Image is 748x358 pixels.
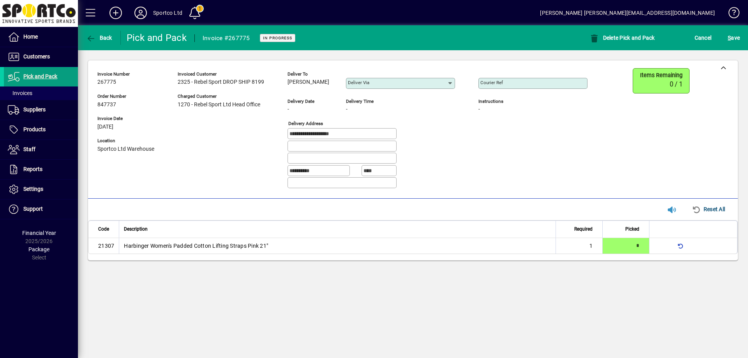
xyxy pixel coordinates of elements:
a: Settings [4,180,78,199]
a: Staff [4,140,78,159]
div: Pick and Pack [127,32,187,44]
span: Products [23,126,46,132]
span: - [288,106,289,113]
a: Products [4,120,78,139]
button: Add [103,6,128,20]
a: Invoices [4,86,78,100]
span: - [346,106,348,113]
button: Save [726,31,742,45]
span: 267775 [97,79,116,85]
span: S [728,35,731,41]
span: Suppliers [23,106,46,113]
span: Picked [625,225,639,233]
span: Financial Year [22,230,56,236]
a: Customers [4,47,78,67]
mat-label: Courier Ref [480,80,503,85]
a: Suppliers [4,100,78,120]
span: [PERSON_NAME] [288,79,329,85]
span: 1270 - Rebel Sport Ltd Head Office [178,102,260,108]
span: Charged customer [178,94,264,99]
mat-label: Deliver via [348,80,369,85]
td: Harbinger Women's Padded Cotton Lifting Straps Pink 21" [119,238,556,254]
button: Profile [128,6,153,20]
a: Knowledge Base [723,2,738,27]
span: Sportco Ltd Warehouse [97,146,154,152]
span: In Progress [263,35,292,41]
a: Reports [4,160,78,179]
span: Package [28,246,49,252]
span: Delete Pick and Pack [589,35,655,41]
button: Reset All [689,202,728,216]
span: - [478,106,480,113]
span: Code [98,225,109,233]
div: Sportco Ltd [153,7,182,19]
td: 21307 [88,238,119,254]
a: Support [4,199,78,219]
td: 1 [556,238,602,254]
a: Home [4,27,78,47]
span: Pick and Pack [23,73,57,79]
button: Back [84,31,114,45]
span: Order number [97,94,154,99]
span: 2325 - Rebel Sport DROP SHIP 8199 [178,79,264,85]
button: Delete Pick and Pack [587,31,657,45]
span: Back [86,35,112,41]
span: Support [23,206,43,212]
span: Description [124,225,148,233]
span: Customers [23,53,50,60]
div: [PERSON_NAME] [PERSON_NAME][EMAIL_ADDRESS][DOMAIN_NAME] [540,7,715,19]
button: Cancel [693,31,714,45]
span: Delivery date [288,99,334,104]
span: 847737 [97,102,116,108]
span: ave [728,32,740,44]
span: Location [97,138,154,143]
span: Reset All [692,203,725,215]
span: 0 / 1 [670,81,683,88]
span: Home [23,34,38,40]
span: Invoice Date [97,116,154,121]
app-page-header-button: Back [78,31,121,45]
div: Invoice #267775 [203,32,250,44]
span: [DATE] [97,124,113,130]
span: Delivery time [346,99,393,104]
span: Required [574,225,593,233]
span: Staff [23,146,35,152]
span: Settings [23,186,43,192]
span: Invoices [8,90,32,96]
span: Instructions [478,99,587,104]
span: Cancel [695,32,712,44]
span: Reports [23,166,42,172]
